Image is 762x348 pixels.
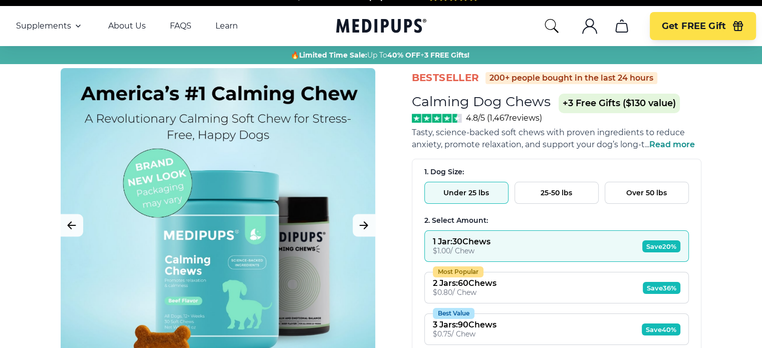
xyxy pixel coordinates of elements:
span: Supplements [16,21,71,31]
span: anxiety, promote relaxation, and support your dog’s long-t [412,140,645,149]
div: Most Popular [433,266,483,277]
button: search [544,18,560,34]
button: Over 50 lbs [605,182,689,204]
span: 🔥 Up To + [291,50,469,60]
div: 1 Jar : 30 Chews [433,237,490,246]
h1: Calming Dog Chews [412,93,551,110]
div: 1. Dog Size: [424,167,689,177]
button: cart [610,14,634,38]
a: About Us [108,21,146,31]
span: Tasty, science-backed soft chews with proven ingredients to reduce [412,128,685,137]
img: Stars - 4.8 [412,114,462,123]
span: Get FREE Gift [662,21,726,32]
button: Previous Image [61,214,83,237]
div: $ 1.00 / Chew [433,246,490,255]
button: Under 25 lbs [424,182,509,204]
div: $ 0.75 / Chew [433,329,496,338]
button: Get FREE Gift [650,12,756,40]
span: Made In The [GEOGRAPHIC_DATA] from domestic & globally sourced ingredients [214,4,548,13]
span: 4.8/5 ( 1,467 reviews) [466,113,542,123]
button: account [578,14,602,38]
a: FAQS [170,21,191,31]
span: Save 20% [642,240,680,252]
button: 1 Jar:30Chews$1.00/ ChewSave20% [424,230,689,262]
a: Medipups [336,17,426,37]
button: Best Value3 Jars:90Chews$0.75/ ChewSave40% [424,313,689,345]
span: Save 36% [643,282,680,294]
button: Most Popular2 Jars:60Chews$0.80/ ChewSave36% [424,272,689,303]
span: BestSeller [412,71,479,85]
div: 2 Jars : 60 Chews [433,278,496,288]
div: 3 Jars : 90 Chews [433,320,496,329]
a: Learn [215,21,238,31]
span: Save 40% [642,323,680,335]
button: Supplements [16,20,84,32]
button: Next Image [353,214,375,237]
div: Best Value [433,308,474,319]
span: ... [645,140,695,149]
div: 2. Select Amount: [424,216,689,225]
div: $ 0.80 / Chew [433,288,496,297]
span: Read more [649,140,695,149]
span: +3 Free Gifts ($130 value) [559,94,680,113]
button: 25-50 lbs [515,182,599,204]
div: 200+ people bought in the last 24 hours [485,72,657,84]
